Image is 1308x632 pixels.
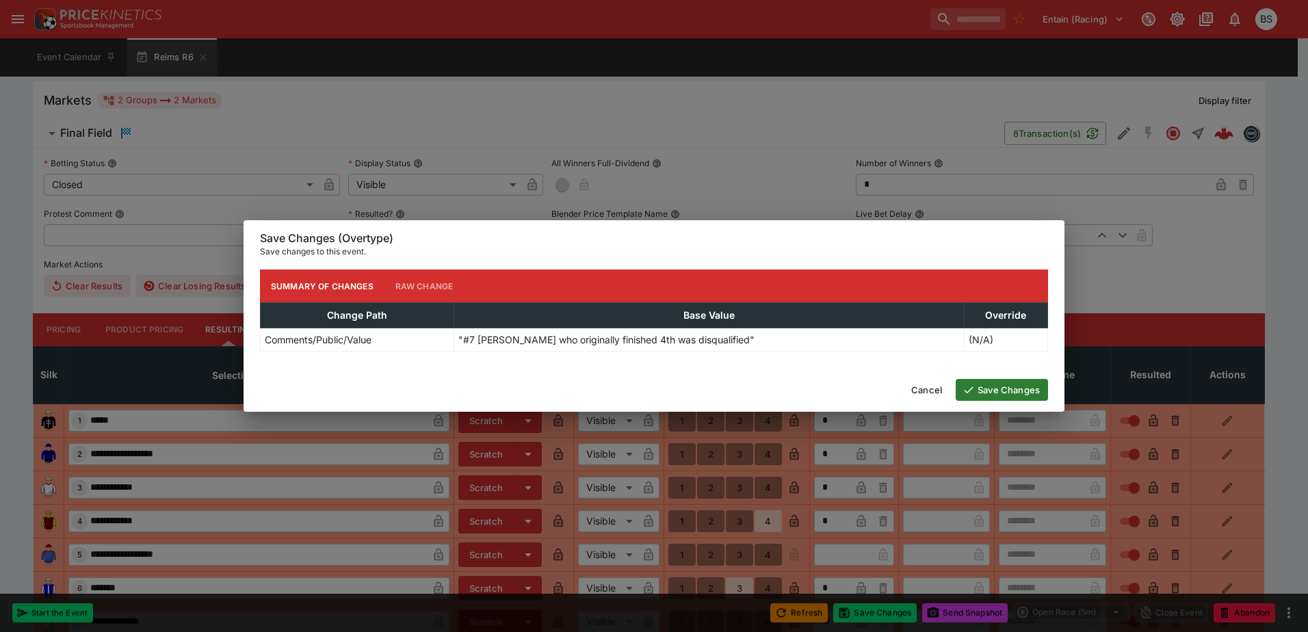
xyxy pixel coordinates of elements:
[260,231,1048,246] h6: Save Changes (Overtype)
[964,328,1047,352] td: (N/A)
[260,269,384,302] button: Summary of Changes
[903,379,950,401] button: Cancel
[454,303,964,328] th: Base Value
[265,332,371,347] p: Comments/Public/Value
[454,328,964,352] td: "#7 [PERSON_NAME] who originally finished 4th was disqualified"
[261,303,454,328] th: Change Path
[384,269,465,302] button: Raw Change
[964,303,1047,328] th: Override
[260,245,1048,259] p: Save changes to this event.
[956,379,1048,401] button: Save Changes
